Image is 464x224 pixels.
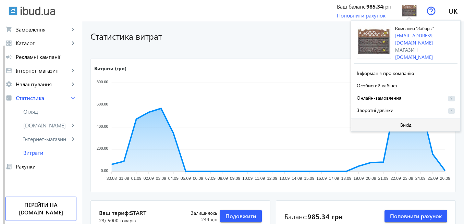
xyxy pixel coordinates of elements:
span: Витрати [23,149,76,156]
h1: Статистика витрат [90,30,376,42]
mat-icon: storefront [5,67,12,74]
tspan: 12.09 [267,176,277,181]
tspan: 03.09 [156,176,166,181]
mat-icon: grid_view [5,40,12,47]
span: Поповнити рахунок [390,212,442,220]
span: Інтернет-магазин [16,67,70,74]
tspan: 10.09 [242,176,253,181]
span: Інформація про компанію [357,70,414,76]
div: Ваш баланс: грн [337,3,391,10]
span: / 5000 товарів [105,217,136,224]
tspan: 18.09 [341,176,351,181]
button: Вихід [351,119,460,131]
b: 985.34 [366,3,383,10]
text: Витрати (грн) [94,65,126,72]
mat-icon: settings [5,81,12,88]
a: Перейти на [DOMAIN_NAME] [5,197,76,221]
tspan: 24.09 [415,176,426,181]
span: Огляд [23,108,76,115]
tspan: 04.09 [168,176,179,181]
tspan: 17.09 [329,176,339,181]
tspan: 15.09 [304,176,314,181]
span: Ваш тариф: [99,209,177,217]
mat-icon: analytics [5,95,12,101]
img: 5b5724bbce24d3117-15324376911-1416733014-1400069287-0aa14d.jpg [402,3,417,18]
mat-icon: keyboard_arrow_right [70,67,76,74]
tspan: 01.09 [131,176,142,181]
span: Зворотні дзвінки [357,107,393,113]
a: [EMAIL_ADDRESS][DOMAIN_NAME] [395,32,434,46]
span: Подовжити [225,212,256,220]
mat-icon: receipt_long [5,163,12,170]
span: uk [449,7,457,15]
div: Баланс: [284,211,343,221]
tspan: 07.09 [205,176,216,181]
button: Особистий кабінет [354,79,457,91]
span: Інтернет-магазин [23,136,70,142]
button: Інформація про компанію [354,66,457,79]
mat-icon: keyboard_arrow_right [70,95,76,101]
tspan: 20.09 [366,176,376,181]
span: Компания "Заборы" [395,26,434,31]
tspan: 16.09 [316,176,327,181]
tspan: 800.00 [97,80,108,84]
tspan: 22.09 [391,176,401,181]
span: Рахунки [16,163,76,170]
tspan: 23.09 [403,176,413,181]
tspan: 13.09 [279,176,290,181]
span: Залишилось [177,210,217,216]
span: [DOMAIN_NAME] [23,122,70,129]
span: Налаштування [16,81,70,88]
tspan: 14.09 [292,176,302,181]
tspan: 30.08 [107,176,117,181]
tspan: 11.09 [255,176,265,181]
tspan: 19.09 [354,176,364,181]
span: Start [130,209,146,216]
mat-icon: keyboard_arrow_right [70,40,76,47]
img: 5b5724bbce24d3117-15324376911-1416733014-1400069287-0aa14d.jpg [357,25,391,59]
span: Особистий кабінет [357,82,398,89]
tspan: 05.09 [181,176,191,181]
mat-icon: shopping_cart [5,26,12,33]
button: Подовжити [220,210,262,222]
img: help.svg [427,7,436,15]
tspan: 200.00 [97,147,108,151]
span: 3 [448,108,455,114]
mat-icon: keyboard_arrow_right [70,81,76,88]
span: Статистика [16,95,70,101]
tspan: 26.09 [440,176,450,181]
mat-icon: campaign [5,53,12,60]
span: Вихід [400,122,412,128]
span: Рекламні кампанії [16,53,76,60]
tspan: 06.09 [193,176,203,181]
span: Онлайн-замовлення [357,95,401,101]
div: 244 дні [177,210,217,223]
tspan: 08.09 [218,176,228,181]
div: Магазин [395,46,457,53]
tspan: 600.00 [97,102,108,106]
span: Замовлення [16,26,70,33]
img: ibud_text.svg [21,7,55,15]
button: Поповнити рахунок [384,210,447,222]
tspan: 09.09 [230,176,240,181]
tspan: 31.08 [119,176,129,181]
mat-icon: keyboard_arrow_right [70,122,76,129]
a: [DOMAIN_NAME] [395,54,433,60]
span: 23 [99,217,136,224]
span: Каталог [16,40,70,47]
mat-icon: keyboard_arrow_right [70,26,76,33]
tspan: 400.00 [97,124,108,128]
tspan: 02.09 [144,176,154,181]
tspan: 21.09 [378,176,389,181]
img: ibud.svg [9,7,17,15]
button: Онлайн-замовлення9 [354,91,457,103]
mat-icon: keyboard_arrow_right [70,136,76,142]
span: 9 [448,96,455,101]
tspan: 25.09 [428,176,438,181]
b: 985.34 грн [307,211,343,221]
tspan: 0.00 [101,169,108,173]
button: Зворотні дзвінки3 [354,103,457,116]
a: Поповнити рахунок [337,12,386,19]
